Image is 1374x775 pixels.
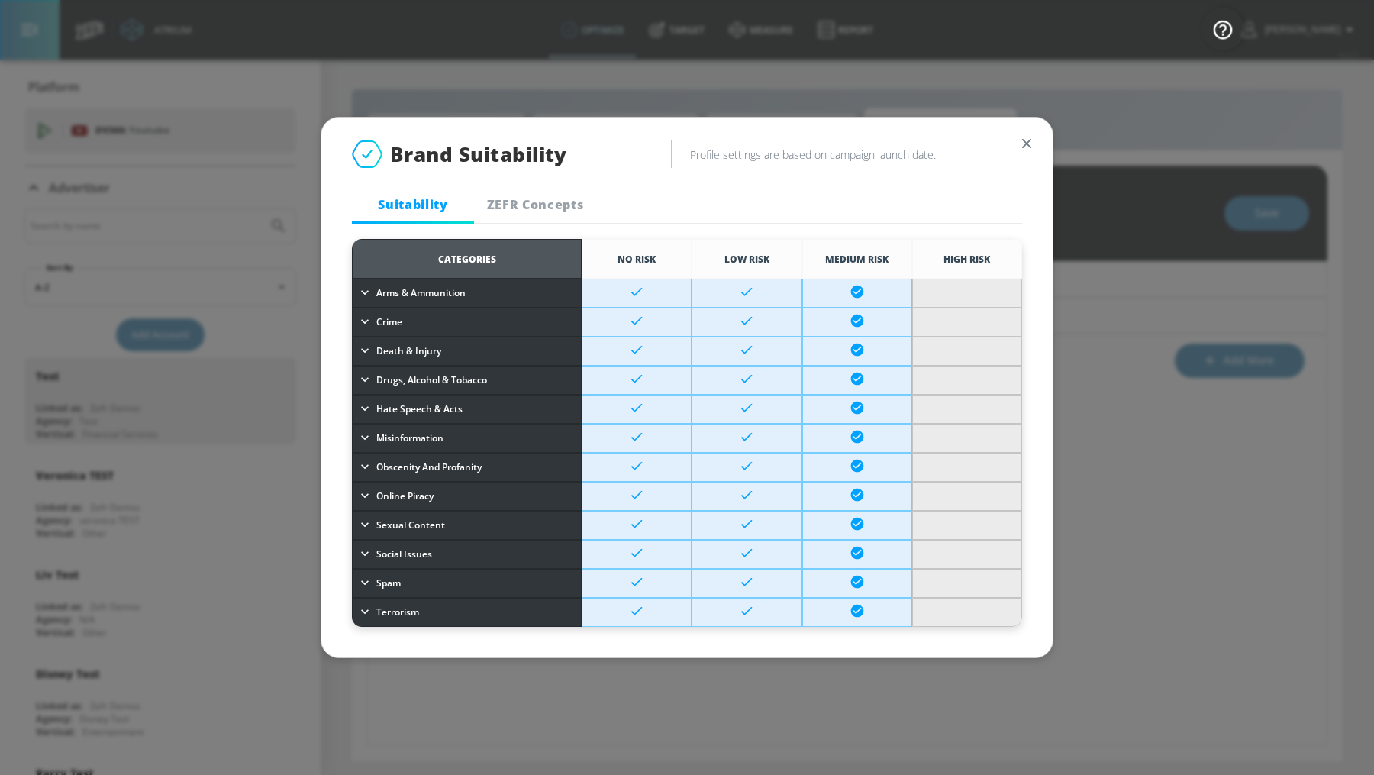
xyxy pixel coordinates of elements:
span: Hate Speech & Acts [376,401,463,418]
button: Drugs, Alcohol & Tobacco [353,369,580,392]
button: Online Piracy [353,485,580,508]
span: Death & Injury [376,343,441,360]
span: Drugs, Alcohol & Tobacco [376,372,487,389]
span: Spam [376,575,401,592]
button: Misinformation [353,427,580,450]
button: Crime [353,311,580,334]
button: Terrorism [353,601,580,624]
span: Social Issues [376,546,432,563]
th: Categories [352,239,582,279]
button: Obscenity and Profanity [353,456,580,479]
button: Open Resource Center [1201,8,1244,50]
span: No Risk [618,253,656,266]
button: Spam [353,572,580,595]
button: Hate Speech & Acts [353,398,580,421]
span: ZEFR Concepts [483,196,587,213]
span: Terrorism [376,604,419,621]
h6: Profile settings are based on campaign launch date. [690,147,1022,162]
button: Arms & Ammunition [353,282,580,305]
button: Death & Injury [353,340,580,363]
button: Sexual Content [353,514,580,537]
span: Medium Risk [825,253,889,266]
span: Misinformation [376,430,443,447]
span: Obscenity and Profanity [376,459,482,476]
span: High Risk [943,253,990,266]
span: Suitability [361,196,465,213]
span: Sexual Content [376,517,445,534]
span: Brand Suitability [390,140,567,168]
span: Online Piracy [376,488,434,505]
span: Crime [376,314,402,331]
button: Social Issues [353,543,580,566]
span: Low Risk [724,253,769,266]
span: Arms & Ammunition [376,285,466,302]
